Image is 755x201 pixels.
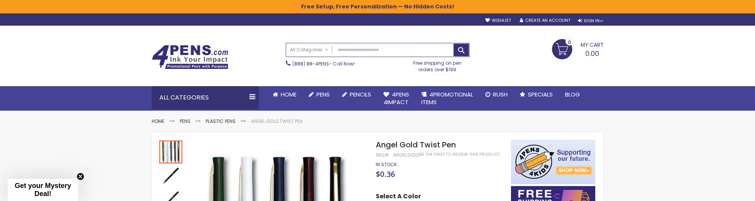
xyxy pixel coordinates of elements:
[585,49,599,58] span: 0.00
[578,18,603,24] div: Sign In
[393,152,419,158] div: AngelGold
[405,57,470,72] div: Free shipping on pen orders over $199
[493,90,508,98] span: Rush
[377,86,415,111] a: 4Pens4impact
[152,45,228,69] img: 4Pens Custom Pens and Promotional Products
[292,60,355,67] span: - Call Now!
[514,86,559,103] a: Specials
[479,86,514,103] a: Rush
[383,90,409,106] span: 4Pens 4impact
[159,163,183,187] div: Angel Gold Twist Pen
[159,140,183,163] div: Angel Gold Twist Pen
[376,162,397,168] div: Availability
[350,90,371,98] span: Pencils
[159,164,182,187] img: Angel Gold Twist Pen
[692,180,755,201] iframe: Google Customer Reviews
[552,39,604,58] a: 0.00 0
[559,86,586,103] a: Blog
[421,90,473,106] span: 4PROMOTIONAL ITEMS
[77,173,84,180] button: Close teaser
[206,118,236,124] a: Plastic Pens
[520,18,570,23] a: Create an Account
[565,90,580,98] span: Blog
[376,161,397,168] span: In stock
[485,18,511,23] a: Wishlist
[152,86,259,109] div: All Categories
[528,90,553,98] span: Specials
[568,39,571,46] span: 0
[336,86,377,103] a: Pencils
[415,86,479,111] a: 4PROMOTIONALITEMS
[290,47,328,53] span: All Categories
[286,43,332,56] a: All Categories
[251,118,303,124] li: Angel Gold Twist Pen
[8,179,78,201] div: Get your Mystery Deal!Close teaser
[419,152,500,157] a: Be the first to review this product
[376,139,456,150] span: Angel Gold Twist Pen
[180,118,190,124] a: Pens
[281,90,296,98] span: Home
[267,86,303,103] a: Home
[376,152,390,158] strong: SKU
[303,86,336,103] a: Pens
[292,60,329,67] a: (888) 88-4PENS
[15,182,71,198] span: Get your Mystery Deal!
[152,118,164,124] a: Home
[316,90,330,98] span: Pens
[511,140,595,184] img: 4pens 4 kids
[376,169,395,179] span: $0.36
